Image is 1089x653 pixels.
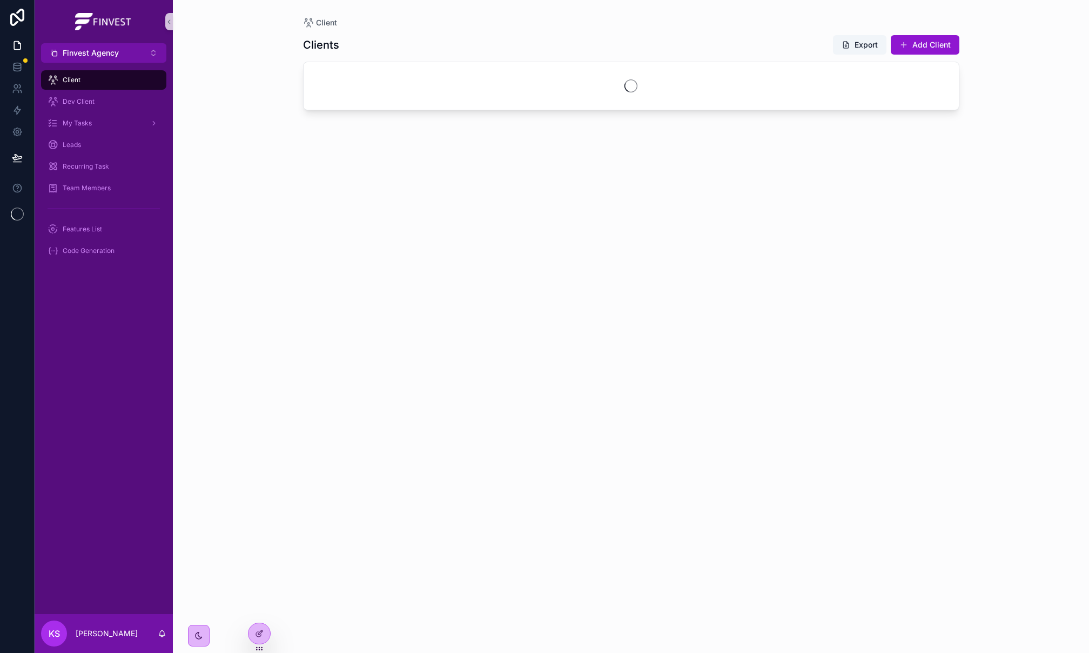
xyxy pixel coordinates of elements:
a: Client [303,17,337,28]
span: My Tasks [63,119,92,128]
p: [PERSON_NAME] [76,628,138,639]
a: Code Generation [41,241,166,261]
span: Leads [63,141,81,149]
a: Dev Client [41,92,166,111]
span: Dev Client [63,97,95,106]
button: Select Button [41,43,166,63]
button: Add Client [891,35,959,55]
h1: Clients [303,37,339,52]
span: Client [63,76,80,84]
span: Client [316,17,337,28]
button: Export [833,35,886,55]
span: Recurring Task [63,162,109,171]
span: Team Members [63,184,111,192]
a: Team Members [41,178,166,198]
div: scrollable content [35,63,173,275]
a: Leads [41,135,166,155]
a: Features List [41,219,166,239]
img: App logo [75,13,132,30]
a: Recurring Task [41,157,166,176]
span: Code Generation [63,246,115,255]
span: Features List [63,225,102,234]
a: Client [41,70,166,90]
span: KS [49,627,60,640]
span: Finvest Agency [63,48,119,58]
a: My Tasks [41,114,166,133]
